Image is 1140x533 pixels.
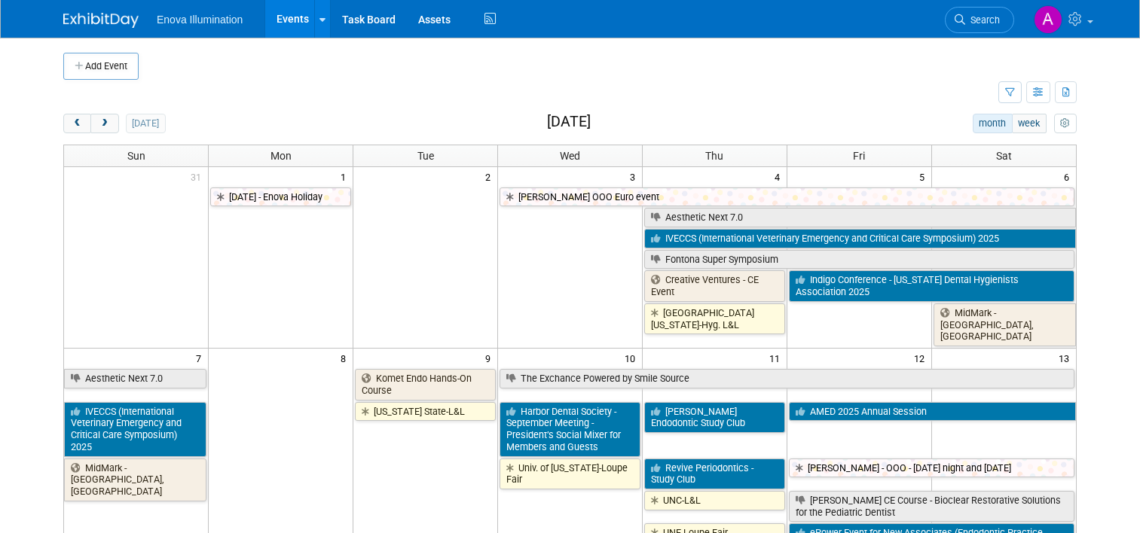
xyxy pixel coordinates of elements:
[1012,114,1047,133] button: week
[194,349,208,367] span: 7
[63,13,139,28] img: ExhibitDay
[918,167,931,186] span: 5
[965,14,1000,26] span: Search
[500,402,640,457] a: Harbor Dental Society - September Meeting - President’s Social Mixer for Members and Guests
[210,187,351,207] a: [DATE] - Enova Holiday
[270,150,292,162] span: Mon
[127,150,145,162] span: Sun
[773,167,787,186] span: 4
[768,349,787,367] span: 11
[853,150,865,162] span: Fri
[789,402,1076,422] a: AMED 2025 Annual Session
[63,114,91,133] button: prev
[157,14,243,26] span: Enova Illumination
[644,250,1074,270] a: Fontona Super Symposium
[789,491,1074,522] a: [PERSON_NAME] CE Course - Bioclear Restorative Solutions for the Pediatric Dentist
[484,349,497,367] span: 9
[644,208,1076,227] a: Aesthetic Next 7.0
[355,402,496,422] a: [US_STATE] State-L&L
[644,491,785,510] a: UNC-L&L
[644,270,785,301] a: Creative Ventures - CE Event
[996,150,1012,162] span: Sat
[547,114,591,130] h2: [DATE]
[644,458,785,489] a: Revive Periodontics - Study Club
[945,7,1014,33] a: Search
[560,150,580,162] span: Wed
[973,114,1013,133] button: month
[644,229,1076,248] a: IVECCS (International Veterinary Emergency and Critical Care Symposium) 2025
[417,150,434,162] span: Tue
[1062,167,1076,186] span: 6
[64,402,206,457] a: IVECCS (International Veterinary Emergency and Critical Care Symposium) 2025
[500,458,640,489] a: Univ. of [US_STATE]-Loupe Fair
[1054,114,1077,133] button: myCustomButton
[912,349,931,367] span: 12
[934,303,1076,346] a: MidMark - [GEOGRAPHIC_DATA], [GEOGRAPHIC_DATA]
[644,402,785,433] a: [PERSON_NAME] Endodontic Study Club
[644,303,785,334] a: [GEOGRAPHIC_DATA][US_STATE]-Hyg. L&L
[1034,5,1062,34] img: Andrea Miller
[623,349,642,367] span: 10
[705,150,723,162] span: Thu
[789,458,1074,478] a: [PERSON_NAME] - OOO - [DATE] night and [DATE]
[1057,349,1076,367] span: 13
[1060,119,1070,129] i: Personalize Calendar
[90,114,118,133] button: next
[64,369,206,388] a: Aesthetic Next 7.0
[189,167,208,186] span: 31
[63,53,139,80] button: Add Event
[355,369,496,400] a: Komet Endo Hands-On Course
[500,187,1074,207] a: [PERSON_NAME] OOO Euro event
[64,458,206,501] a: MidMark - [GEOGRAPHIC_DATA], [GEOGRAPHIC_DATA]
[500,369,1074,388] a: The Exchance Powered by Smile Source
[484,167,497,186] span: 2
[339,349,353,367] span: 8
[628,167,642,186] span: 3
[126,114,166,133] button: [DATE]
[339,167,353,186] span: 1
[789,270,1074,301] a: Indigo Conference - [US_STATE] Dental Hygienists Association 2025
